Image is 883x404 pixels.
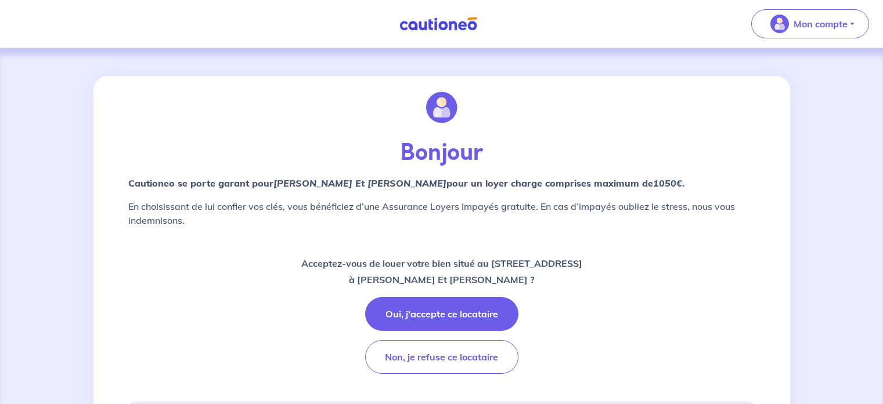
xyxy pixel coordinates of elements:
p: Acceptez-vous de louer votre bien situé au [STREET_ADDRESS] à [PERSON_NAME] Et [PERSON_NAME] ? [301,255,582,288]
img: Cautioneo [395,17,482,31]
p: En choisissant de lui confier vos clés, vous bénéficiez d’une Assurance Loyers Impayés gratuite. ... [128,199,755,227]
img: illu_account_valid_menu.svg [770,15,789,33]
button: Oui, j'accepte ce locataire [365,297,518,331]
em: 1050€ [653,177,682,189]
em: [PERSON_NAME] Et [PERSON_NAME] [273,177,446,189]
button: Non, je refuse ce locataire [365,340,518,374]
strong: Cautioneo se porte garant pour pour un loyer charge comprises maximum de . [128,177,684,189]
p: Mon compte [794,17,848,31]
button: illu_account_valid_menu.svgMon compte [751,9,869,38]
p: Bonjour [128,139,755,167]
img: illu_account.svg [426,92,457,123]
